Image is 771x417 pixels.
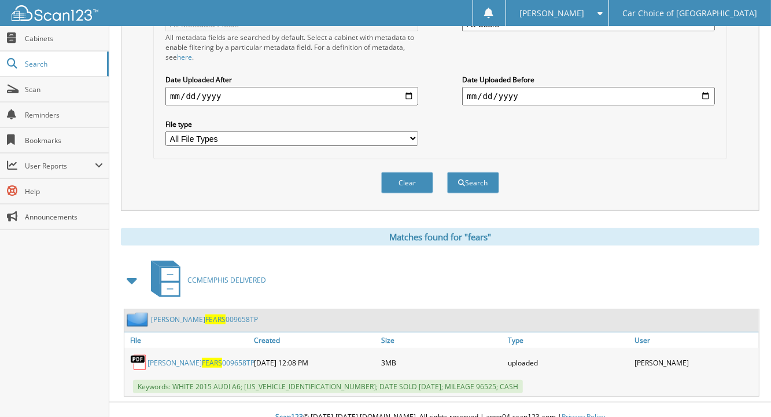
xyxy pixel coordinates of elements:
[25,186,103,196] span: Help
[147,358,254,368] a: [PERSON_NAME]FEARS009658TP
[205,314,226,324] span: FEARS
[378,351,505,374] div: 3MB
[202,358,222,368] span: FEARS
[25,59,101,69] span: Search
[133,380,523,393] span: Keywords: WHITE 2015 AUDI A6; [US_VEHICLE_IDENTIFICATION_NUMBER]; DATE SOLD [DATE]; MILEAGE 96525...
[25,212,103,222] span: Announcements
[124,332,251,348] a: File
[623,10,758,17] span: Car Choice of [GEOGRAPHIC_DATA]
[127,312,151,327] img: folder2.png
[713,361,771,417] iframe: Chat Widget
[251,332,378,348] a: Created
[462,87,714,105] input: end
[519,10,584,17] span: [PERSON_NAME]
[25,136,103,145] span: Bookmarks
[144,257,266,303] a: CCMEMPHIS DELIVERED
[165,75,418,85] label: Date Uploaded After
[165,119,418,129] label: File type
[447,172,499,193] button: Search
[632,332,759,348] a: User
[505,351,632,374] div: uploaded
[12,5,98,21] img: scan123-logo-white.svg
[25,110,103,120] span: Reminders
[121,228,759,246] div: Matches found for "fears"
[177,52,192,62] a: here
[151,314,258,324] a: [PERSON_NAME]FEARS009658TP
[25,34,103,43] span: Cabinets
[505,332,632,348] a: Type
[25,85,103,94] span: Scan
[632,351,759,374] div: [PERSON_NAME]
[25,161,95,171] span: User Reports
[378,332,505,348] a: Size
[462,75,714,85] label: Date Uploaded Before
[165,87,418,105] input: start
[165,32,418,62] div: All metadata fields are searched by default. Select a cabinet with metadata to enable filtering b...
[130,354,147,371] img: PDF.png
[251,351,378,374] div: [DATE] 12:08 PM
[381,172,433,193] button: Clear
[187,275,266,285] span: CCMEMPHIS DELIVERED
